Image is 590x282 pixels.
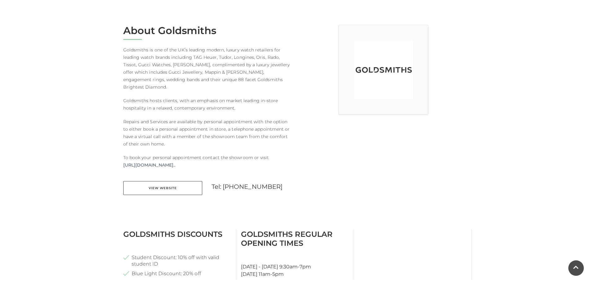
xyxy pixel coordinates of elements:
li: Student Discount: 10% off with valid student ID [123,254,231,267]
a: [URL][DOMAIN_NAME].. [123,161,176,169]
div: [DATE] - [DATE] 9:30am-7pm [DATE] 11am-5pm [236,230,354,280]
p: To book your personal appointment contact the showroom or visit [123,154,291,169]
p: Repairs and Services are available by personal appointment with the option to either book a perso... [123,118,291,148]
h2: About Goldsmiths [123,25,291,37]
a: Tel: [PHONE_NUMBER] [212,183,283,190]
li: Blue Light Discount: 20% off [123,270,231,277]
h3: Goldsmiths Discounts [123,230,231,239]
p: Goldsmiths hosts clients, with an emphasis on market leading in-store hospitality in a relaxed, c... [123,97,291,112]
h3: Goldsmiths Regular Opening Times [241,230,349,248]
p: Goldsmiths is one of the UK’s leading modern, luxury watch retailers for leading watch brands inc... [123,46,291,91]
a: View Website [123,181,202,195]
